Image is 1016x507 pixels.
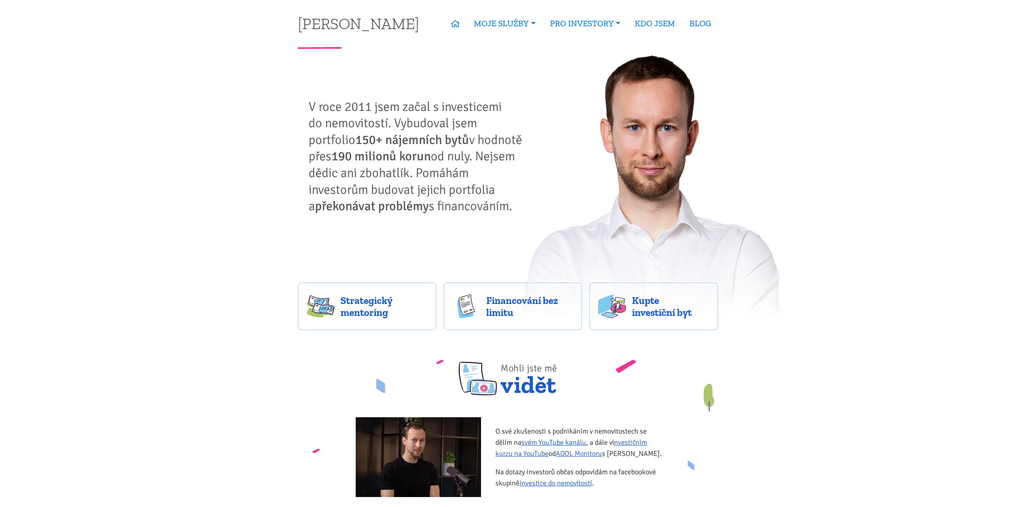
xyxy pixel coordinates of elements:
strong: překonávat problémy [315,198,429,214]
p: Na dotazy investorů občas odpovídám na facebookové skupině . [495,466,664,489]
span: Kupte investiční byt [632,294,709,318]
p: O své zkušenosti s podnikáním v nemovitostech se dělím na , a dále v od s [PERSON_NAME]. [495,426,664,459]
a: KDO JSEM [628,14,682,33]
a: Financování bez limitu [444,282,582,330]
p: V roce 2011 jsem začal s investicemi do nemovitostí. Vybudoval jsem portfolio v hodnotě přes od n... [309,99,528,215]
a: MOJE SLUŽBY [467,14,543,33]
a: [PERSON_NAME] [298,16,419,31]
a: ADOL Monitoru [556,449,602,458]
img: finance [452,294,480,318]
strong: 190 milionů korun [331,148,431,164]
strong: 150+ nájemních bytů [355,132,469,148]
a: Investice do nemovitostí [519,479,592,487]
a: PRO INVESTORY [543,14,628,33]
img: strategy [307,294,335,318]
span: vidět [501,352,557,395]
a: svém YouTube kanálu [521,438,586,447]
span: Financování bez limitu [486,294,573,318]
span: Strategický mentoring [341,294,428,318]
img: flats [598,294,626,318]
a: Kupte investiční byt [589,282,718,330]
a: BLOG [682,14,718,33]
a: Strategický mentoring [298,282,436,330]
span: Mohli jste mě [501,362,557,374]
